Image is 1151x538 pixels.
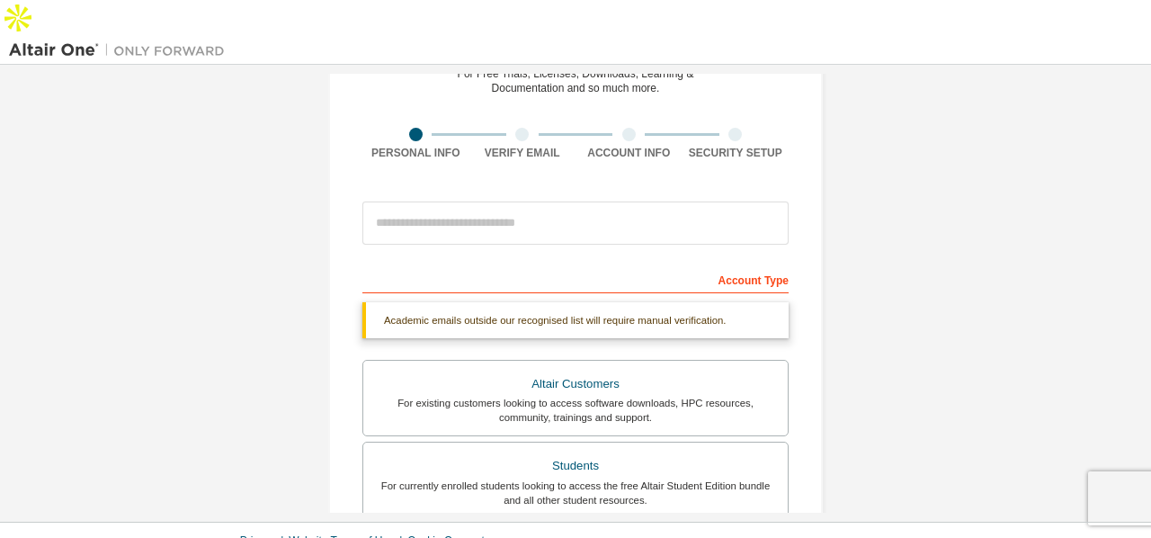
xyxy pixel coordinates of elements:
[362,265,789,293] div: Account Type
[374,479,777,507] div: For currently enrolled students looking to access the free Altair Student Edition bundle and all ...
[374,453,777,479] div: Students
[362,146,469,160] div: Personal Info
[458,67,694,95] div: For Free Trials, Licenses, Downloads, Learning & Documentation and so much more.
[374,372,777,397] div: Altair Customers
[575,146,683,160] div: Account Info
[683,146,790,160] div: Security Setup
[9,41,234,59] img: Altair One
[362,302,789,338] div: Academic emails outside our recognised list will require manual verification.
[374,396,777,425] div: For existing customers looking to access software downloads, HPC resources, community, trainings ...
[469,146,576,160] div: Verify Email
